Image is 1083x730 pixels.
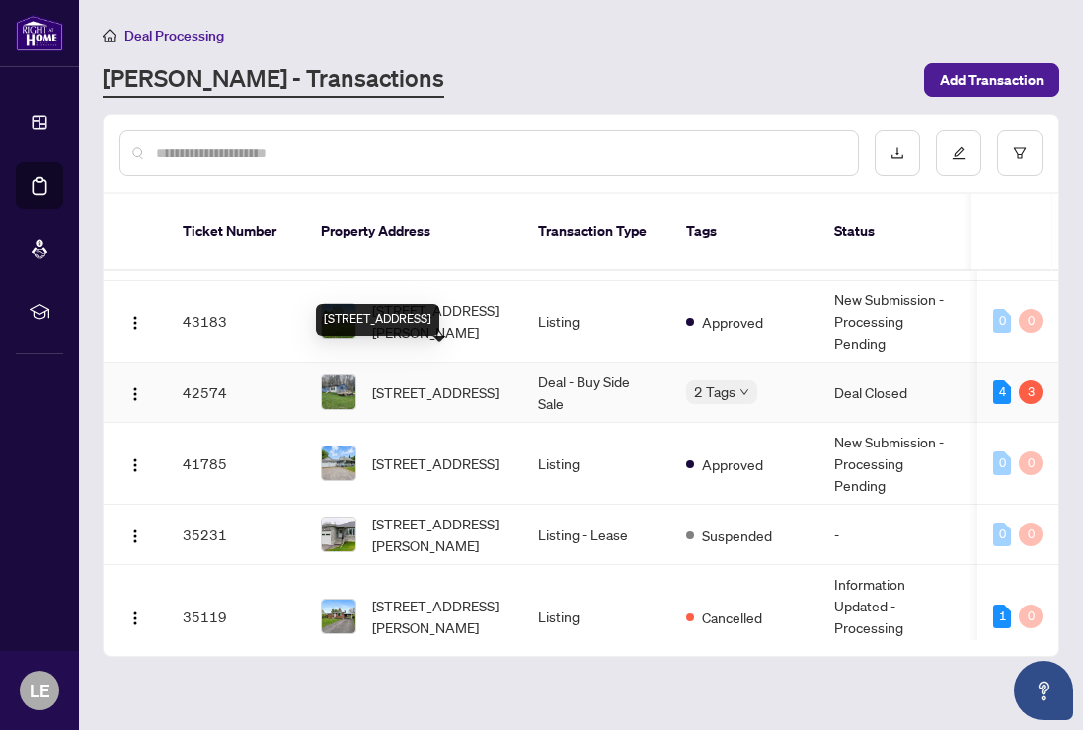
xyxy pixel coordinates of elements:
[316,304,439,336] div: [STREET_ADDRESS]
[372,381,499,403] span: [STREET_ADDRESS]
[305,194,522,271] th: Property Address
[1013,146,1027,160] span: filter
[670,194,818,271] th: Tags
[993,451,1011,475] div: 0
[119,376,151,408] button: Logo
[940,64,1044,96] span: Add Transaction
[119,447,151,479] button: Logo
[522,363,670,423] td: Deal - Buy Side Sale
[993,605,1011,628] div: 1
[1019,451,1043,475] div: 0
[103,29,116,42] span: home
[1014,661,1073,720] button: Open asap
[119,519,151,550] button: Logo
[522,194,670,271] th: Transaction Type
[522,423,670,505] td: Listing
[167,194,305,271] th: Ticket Number
[1019,309,1043,333] div: 0
[739,387,749,397] span: down
[818,281,967,363] td: New Submission - Processing Pending
[322,375,355,409] img: thumbnail-img
[119,305,151,337] button: Logo
[167,281,305,363] td: 43183
[702,453,763,475] span: Approved
[322,518,355,551] img: thumbnail-img
[818,565,967,669] td: Information Updated - Processing Pending
[167,363,305,423] td: 42574
[522,281,670,363] td: Listing
[702,525,772,546] span: Suspended
[322,600,355,633] img: thumbnail-img
[127,386,143,402] img: Logo
[372,595,506,638] span: [STREET_ADDRESS][PERSON_NAME]
[127,457,143,473] img: Logo
[372,299,506,343] span: [STREET_ADDRESS][PERSON_NAME]
[818,194,967,271] th: Status
[16,15,63,51] img: logo
[167,505,305,565] td: 35231
[322,446,355,480] img: thumbnail-img
[372,452,499,474] span: [STREET_ADDRESS]
[103,62,444,98] a: [PERSON_NAME] - Transactions
[952,146,966,160] span: edit
[127,610,143,626] img: Logo
[936,130,981,176] button: edit
[818,423,967,505] td: New Submission - Processing Pending
[124,27,224,44] span: Deal Processing
[119,601,151,632] button: Logo
[1019,605,1043,628] div: 0
[993,523,1011,546] div: 0
[702,607,762,628] span: Cancelled
[127,528,143,544] img: Logo
[522,565,670,669] td: Listing
[372,513,506,556] span: [STREET_ADDRESS][PERSON_NAME]
[167,423,305,505] td: 41785
[818,505,967,565] td: -
[993,380,1011,404] div: 4
[522,505,670,565] td: Listing - Lease
[702,311,763,333] span: Approved
[1019,523,1043,546] div: 0
[818,363,967,423] td: Deal Closed
[127,315,143,331] img: Logo
[1019,380,1043,404] div: 3
[890,146,904,160] span: download
[993,309,1011,333] div: 0
[167,565,305,669] td: 35119
[875,130,920,176] button: download
[997,130,1043,176] button: filter
[30,677,50,704] span: LE
[694,380,735,403] span: 2 Tags
[924,63,1059,97] button: Add Transaction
